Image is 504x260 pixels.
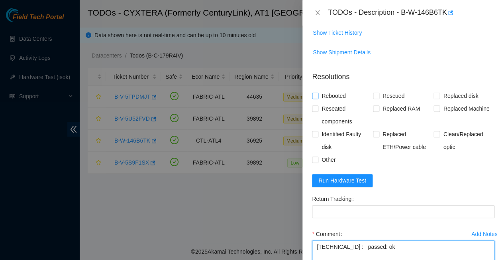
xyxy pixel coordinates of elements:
span: Show Ticket History [313,28,362,37]
span: Replaced ETH/Power cable [379,128,434,153]
button: Show Shipment Details [312,46,371,59]
span: Show Shipment Details [313,48,371,57]
input: Return Tracking [312,205,494,218]
span: Rescued [379,89,408,102]
span: Replaced disk [440,89,481,102]
button: Run Hardware Test [312,174,373,187]
span: Reseated components [318,102,373,128]
div: TODOs - Description - B-W-146B6TK [328,6,494,19]
span: Run Hardware Test [318,176,366,185]
span: Replaced Machine [440,102,492,115]
div: Add Notes [471,231,497,237]
span: Other [318,153,339,166]
span: Identified Faulty disk [318,128,373,153]
span: Clean/Replaced optic [440,128,494,153]
button: Show Ticket History [312,26,362,39]
button: Add Notes [471,228,498,240]
span: Replaced RAM [379,102,423,115]
label: Return Tracking [312,193,357,205]
span: close [314,10,321,16]
button: Close [312,9,323,17]
label: Comment [312,228,345,240]
p: Resolutions [312,65,494,82]
span: Rebooted [318,89,349,102]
